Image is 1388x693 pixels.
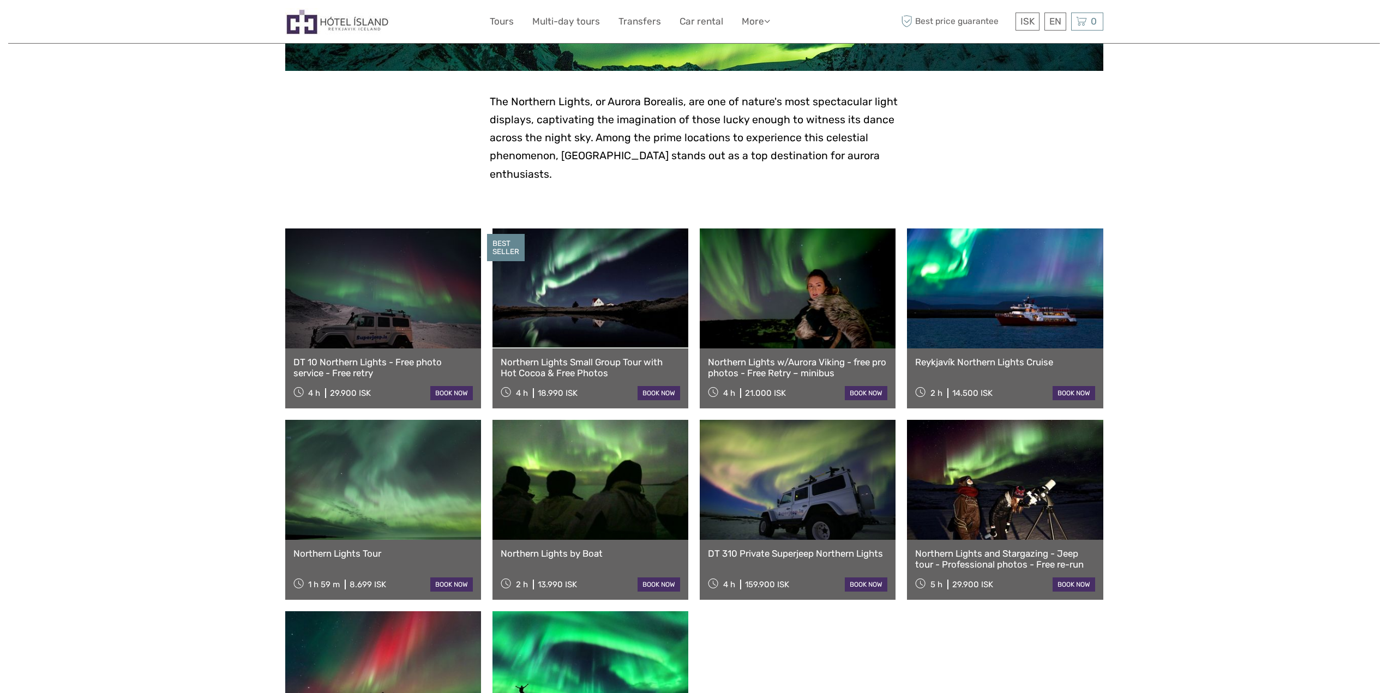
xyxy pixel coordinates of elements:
[1053,386,1095,400] a: book now
[1089,16,1098,27] span: 0
[745,388,786,398] div: 21.000 ISK
[952,580,993,589] div: 29.900 ISK
[723,388,735,398] span: 4 h
[952,388,993,398] div: 14.500 ISK
[293,357,473,379] a: DT 10 Northern Lights - Free photo service - Free retry
[1044,13,1066,31] div: EN
[915,357,1095,367] a: Reykjavík Northern Lights Cruise
[638,386,680,400] a: book now
[532,14,600,29] a: Multi-day tours
[915,548,1095,570] a: Northern Lights and Stargazing - Jeep tour - Professional photos - Free re-run
[125,17,139,30] button: Open LiveChat chat widget
[516,580,528,589] span: 2 h
[516,388,528,398] span: 4 h
[1053,577,1095,592] a: book now
[308,580,340,589] span: 1 h 59 m
[308,388,320,398] span: 4 h
[930,388,942,398] span: 2 h
[899,13,1013,31] span: Best price guarantee
[1020,16,1035,27] span: ISK
[708,548,887,559] a: DT 310 Private Superjeep Northern Lights
[350,580,386,589] div: 8.699 ISK
[15,19,123,28] p: We're away right now. Please check back later!
[293,548,473,559] a: Northern Lights Tour
[845,386,887,400] a: book now
[330,388,371,398] div: 29.900 ISK
[490,95,898,180] span: The Northern Lights, or Aurora Borealis, are one of nature's most spectacular light displays, cap...
[845,577,887,592] a: book now
[490,14,514,29] a: Tours
[501,548,680,559] a: Northern Lights by Boat
[708,357,887,379] a: Northern Lights w/Aurora Viking - free pro photos - Free Retry – minibus
[487,234,525,261] div: BEST SELLER
[638,577,680,592] a: book now
[430,386,473,400] a: book now
[538,580,577,589] div: 13.990 ISK
[618,14,661,29] a: Transfers
[723,580,735,589] span: 4 h
[745,580,789,589] div: 159.900 ISK
[930,580,942,589] span: 5 h
[538,388,578,398] div: 18.990 ISK
[430,577,473,592] a: book now
[742,14,770,29] a: More
[501,357,680,379] a: Northern Lights Small Group Tour with Hot Cocoa & Free Photos
[680,14,723,29] a: Car rental
[285,8,390,35] img: Hótel Ísland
